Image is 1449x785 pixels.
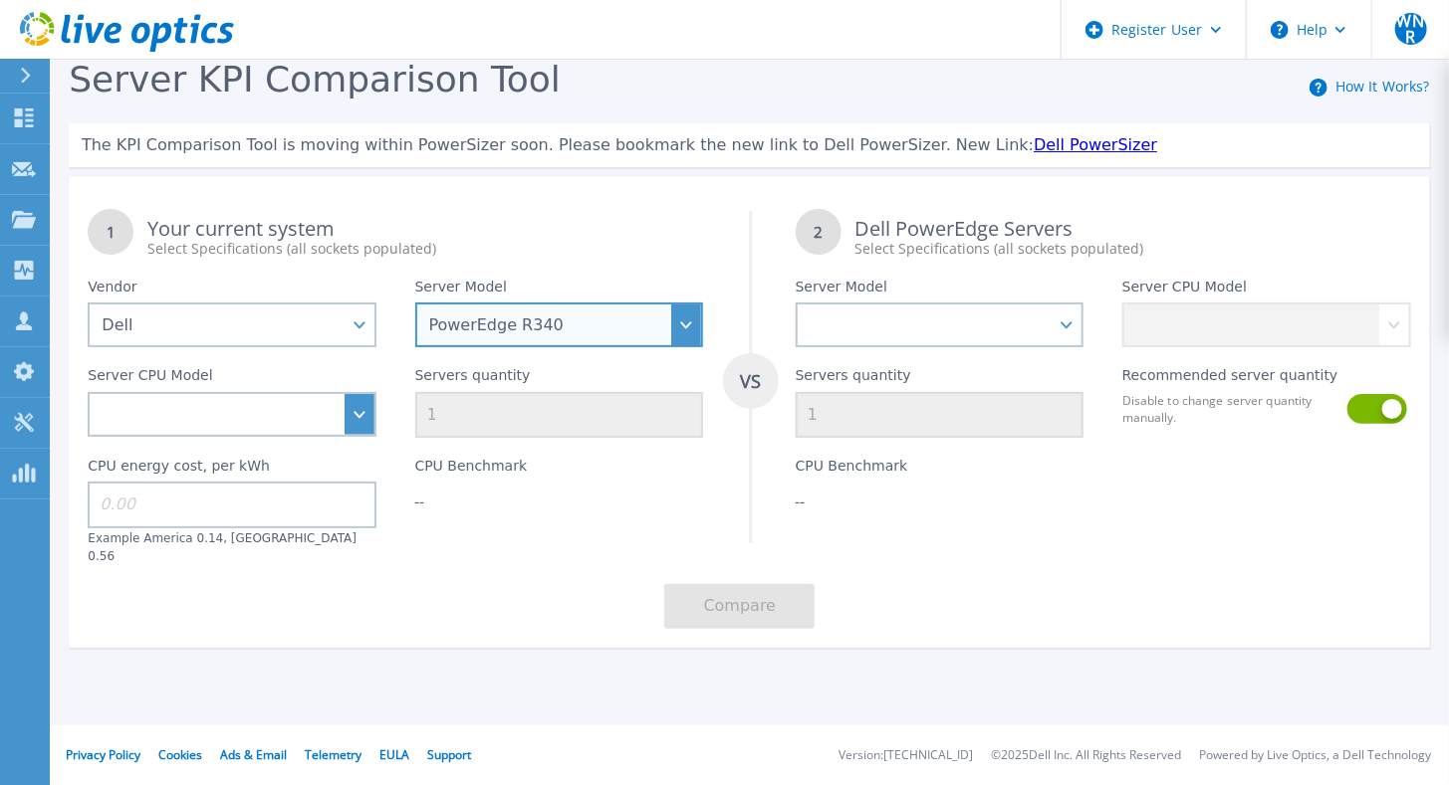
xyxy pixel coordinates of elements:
[69,59,561,99] span: Server KPI Comparison Tool
[88,531,357,563] label: Example America 0.14, [GEOGRAPHIC_DATA] 0.56
[739,369,761,393] tspan: VS
[1034,135,1157,154] a: Dell PowerSizer
[1335,77,1430,96] a: How It Works?
[839,749,973,762] li: Version: [TECHNICAL_ID]
[220,746,287,763] a: Ads & Email
[814,222,823,242] tspan: 2
[107,222,116,242] tspan: 1
[796,279,887,302] label: Server Model
[855,219,1411,259] div: Dell PowerEdge Servers
[82,135,1034,154] span: The KPI Comparison Tool is moving within PowerSizer soon. Please bookmark the new link to Dell Po...
[379,746,409,763] a: EULA
[147,219,703,259] div: Your current system
[1122,279,1247,302] label: Server CPU Model
[855,239,1411,259] div: Select Specifications (all sockets populated)
[415,458,528,482] label: CPU Benchmark
[158,746,202,763] a: Cookies
[305,746,362,763] a: Telemetry
[415,279,507,302] label: Server Model
[796,458,908,482] label: CPU Benchmark
[415,491,704,511] div: --
[1122,392,1335,426] label: Disable to change server quantity manually.
[796,491,1085,511] div: --
[415,367,531,391] label: Servers quantity
[991,749,1181,762] li: © 2025 Dell Inc. All Rights Reserved
[88,367,212,391] label: Server CPU Model
[1122,367,1338,391] label: Recommended server quantity
[88,482,376,527] input: 0.00
[88,279,136,302] label: Vendor
[796,367,911,391] label: Servers quantity
[66,746,140,763] a: Privacy Policy
[664,584,815,629] button: Compare
[147,239,703,259] div: Select Specifications (all sockets populated)
[1395,13,1427,45] span: WNR
[1199,749,1431,762] li: Powered by Live Optics, a Dell Technology
[88,458,270,482] label: CPU energy cost, per kWh
[427,746,471,763] a: Support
